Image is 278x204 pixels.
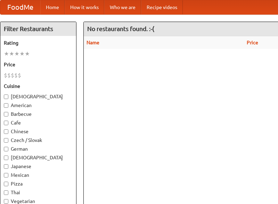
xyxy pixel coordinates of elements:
label: Cafe [4,119,73,126]
label: German [4,145,73,152]
input: Chinese [4,129,8,134]
a: How it works [65,0,104,14]
li: $ [4,71,7,79]
li: ★ [14,50,19,58]
a: Recipe videos [141,0,183,14]
label: Barbecue [4,111,73,118]
input: Vegetarian [4,199,8,204]
li: ★ [19,50,25,58]
a: FoodMe [0,0,40,14]
label: Pizza [4,180,73,187]
input: American [4,103,8,108]
input: Pizza [4,182,8,186]
label: [DEMOGRAPHIC_DATA] [4,93,73,100]
a: Price [247,40,258,45]
input: Czech / Slovak [4,138,8,143]
label: Chinese [4,128,73,135]
label: Thai [4,189,73,196]
li: $ [14,71,18,79]
a: Home [40,0,65,14]
input: [DEMOGRAPHIC_DATA] [4,156,8,160]
label: American [4,102,73,109]
h4: Filter Restaurants [0,22,76,36]
input: Cafe [4,121,8,125]
label: Japanese [4,163,73,170]
h5: Cuisine [4,83,73,90]
input: Japanese [4,164,8,169]
li: $ [7,71,11,79]
label: Czech / Slovak [4,137,73,144]
li: $ [11,71,14,79]
label: Mexican [4,172,73,179]
ng-pluralize: No restaurants found. :-( [87,25,154,32]
h5: Rating [4,39,73,46]
li: $ [18,71,21,79]
input: Mexican [4,173,8,177]
li: ★ [9,50,14,58]
li: ★ [4,50,9,58]
input: German [4,147,8,151]
input: [DEMOGRAPHIC_DATA] [4,95,8,99]
li: ★ [25,50,30,58]
input: Thai [4,190,8,195]
label: [DEMOGRAPHIC_DATA] [4,154,73,161]
a: Who we are [104,0,141,14]
h5: Price [4,61,73,68]
input: Barbecue [4,112,8,116]
a: Name [87,40,99,45]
